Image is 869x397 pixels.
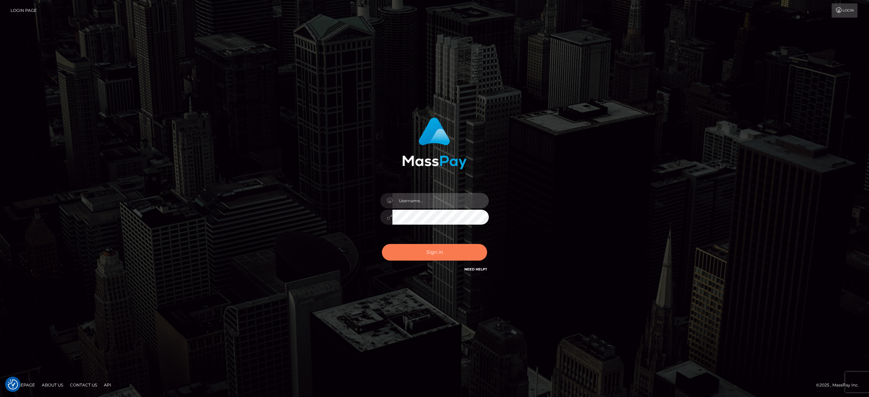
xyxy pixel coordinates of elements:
input: Username... [392,193,489,208]
a: About Us [39,380,66,390]
button: Sign in [382,244,487,261]
a: Login [832,3,857,18]
a: Need Help? [464,267,487,271]
img: Revisit consent button [8,379,18,390]
a: Login Page [11,3,37,18]
img: MassPay Login [402,117,467,169]
button: Consent Preferences [8,379,18,390]
a: Contact Us [67,380,100,390]
a: API [101,380,114,390]
a: Homepage [7,380,38,390]
div: © 2025 , MassPay Inc. [816,381,864,389]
